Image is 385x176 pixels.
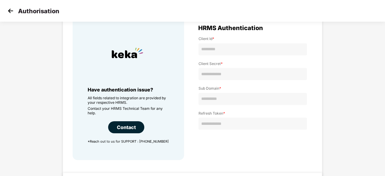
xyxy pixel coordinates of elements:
[18,8,59,15] p: Authorisation
[88,139,169,144] p: *Reach out to us for SUPPORT : [PHONE_NUMBER]
[108,121,144,133] div: Contact
[198,26,263,30] span: HRMS Authentication
[88,106,169,115] p: Contact your HRMS Technical Team for any help.
[88,96,169,105] p: All fields related to integration are provided by your respective HRMS.
[199,61,307,66] label: Client Secret
[6,6,15,15] img: svg+xml;base64,PHN2ZyB4bWxucz0iaHR0cDovL3d3dy53My5vcmcvMjAwMC9zdmciIHdpZHRoPSIzMCIgaGVpZ2h0PSIzMC...
[199,36,307,41] label: Client Id
[106,31,149,75] img: HRMS Company Icon
[88,87,153,93] span: Have authentication issue?
[199,86,307,91] label: Sub Domain
[199,111,307,116] label: Refresh Token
